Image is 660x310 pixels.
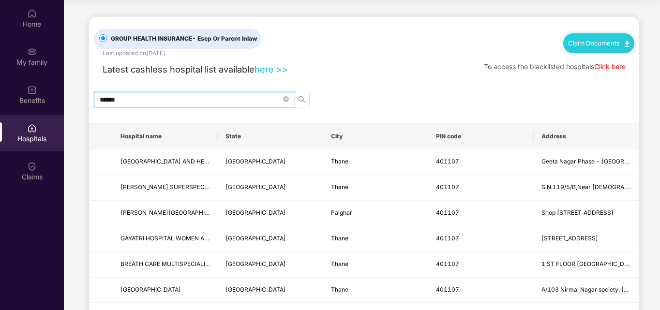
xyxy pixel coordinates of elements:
span: Thane [331,260,348,267]
span: Thane [331,183,348,191]
td: BREATH CARE MULTISPECIALITY HOSPITAL [113,252,218,278]
td: Thane [323,149,428,175]
th: PIN code [428,123,533,149]
button: search [294,92,310,107]
span: Thane [331,235,348,242]
span: [STREET_ADDRESS] [541,235,598,242]
span: 401107 [436,260,459,267]
span: [PERSON_NAME] SUPERSPECIALITY HOSPITAL [120,183,253,191]
td: Thane [323,278,428,303]
span: search [295,96,309,103]
td: Maharashtra [218,226,323,252]
span: [GEOGRAPHIC_DATA] [225,183,286,191]
span: Thane [331,158,348,165]
td: GURUKRUPA SUPERSPECIALITY HOSPITAL [113,175,218,201]
td: Maharashtra [218,175,323,201]
span: GAYATRI HOSPITAL WOMEN AND CHILD CARE [120,235,249,242]
td: 1 ST FLOOR 101 & 102 POONAM SHRUSHTI LATIFF PARK, MIRA BHAYANDAR ROAD [534,252,639,278]
span: [GEOGRAPHIC_DATA] [225,286,286,293]
span: Hospital name [120,133,210,140]
td: A/103 Nirmal Nagar society, Sai Baba Nagar, Above Yes Bank [534,278,639,303]
span: close-circle [283,96,289,102]
span: [GEOGRAPHIC_DATA] [225,235,286,242]
span: 401107 [436,209,459,216]
span: [GEOGRAPHIC_DATA] [225,158,286,165]
span: BREATH CARE MULTISPECIALITY HOSPITAL [120,260,243,267]
a: Claim Documents [568,39,630,47]
span: Latest cashless hospital list available [103,64,255,74]
img: svg+xml;base64,PHN2ZyB4bWxucz0iaHR0cDovL3d3dy53My5vcmcvMjAwMC9zdmciIHdpZHRoPSIxMC40IiBoZWlnaHQ9Ij... [625,41,630,47]
img: svg+xml;base64,PHN2ZyBpZD0iSG9zcGl0YWxzIiB4bWxucz0iaHR0cDovL3d3dy53My5vcmcvMjAwMC9zdmciIHdpZHRoPS... [27,123,37,133]
span: 401107 [436,286,459,293]
span: Thane [331,286,348,293]
td: Palghar [323,201,428,226]
td: Thane [323,252,428,278]
span: [GEOGRAPHIC_DATA] [225,209,286,216]
td: S.N.119/5/B,Near St. Thomas Church, Off Mira-Bhy Highway,Saibaba Nagar [534,175,639,201]
td: Maharashtra [218,201,323,226]
span: [GEOGRAPHIC_DATA] [225,260,286,267]
span: Shop [STREET_ADDRESS] [541,209,614,216]
span: - Escp Or Parent Inlaw [192,35,257,42]
td: Maharashtra [218,278,323,303]
span: GROUP HEALTH INSURANCE [107,34,261,44]
img: svg+xml;base64,PHN2ZyBpZD0iSG9tZSIgeG1sbnM9Imh0dHA6Ly93d3cudzMub3JnLzIwMDAvc3ZnIiB3aWR0aD0iMjAiIG... [27,9,37,18]
span: [PERSON_NAME][GEOGRAPHIC_DATA] [120,209,229,216]
span: 401107 [436,235,459,242]
th: City [323,123,428,149]
td: Shop No 103 Ashadeep, CHS Silver Park [534,201,639,226]
td: Maharashtra [218,252,323,278]
img: svg+xml;base64,PHN2ZyB3aWR0aD0iMjAiIGhlaWdodD0iMjAiIHZpZXdCb3g9IjAgMCAyMCAyMCIgZmlsbD0ibm9uZSIgeG... [27,47,37,57]
img: svg+xml;base64,PHN2ZyBpZD0iQmVuZWZpdHMiIHhtbG5zPSJodHRwOi8vd3d3LnczLm9yZy8yMDAwL3N2ZyIgd2lkdGg9Ij... [27,85,37,95]
th: Address [534,123,639,149]
td: SAMARTHA HOSPITAL [113,201,218,226]
span: To access the blacklisted hospitals [484,62,594,71]
img: svg+xml;base64,PHN2ZyBpZD0iQ2xhaW0iIHhtbG5zPSJodHRwOi8vd3d3LnczLm9yZy8yMDAwL3N2ZyIgd2lkdGg9IjIwIi... [27,162,37,171]
span: 401107 [436,183,459,191]
span: close-circle [283,95,289,104]
th: State [218,123,323,149]
td: Maharashtra [218,149,323,175]
span: Palghar [331,209,352,216]
td: A 4 101 103 Sector 4, Swaminarayan Rd [534,226,639,252]
td: Thane [323,175,428,201]
a: here >> [255,64,288,74]
td: GAYATRI HOSPITAL WOMEN AND CHILD CARE [113,226,218,252]
a: Click here [594,62,626,71]
th: Hospital name [113,123,218,149]
div: Last updated on [DATE] . [103,49,167,58]
span: 401107 [436,158,459,165]
td: SHAH LIFELINE HOSPITAL AND HEART INSTITUTE PVT LTD [113,149,218,175]
span: [GEOGRAPHIC_DATA] [120,286,181,293]
td: SUNRISE HOSPITAL [113,278,218,303]
span: [GEOGRAPHIC_DATA] AND HEART INSTITUTE PVT LTD [120,158,273,165]
td: Thane [323,226,428,252]
span: Address [541,133,631,140]
td: Geeta Nagar Phase - 7 Puja Nagar, Mira Bhayander Road [534,149,639,175]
